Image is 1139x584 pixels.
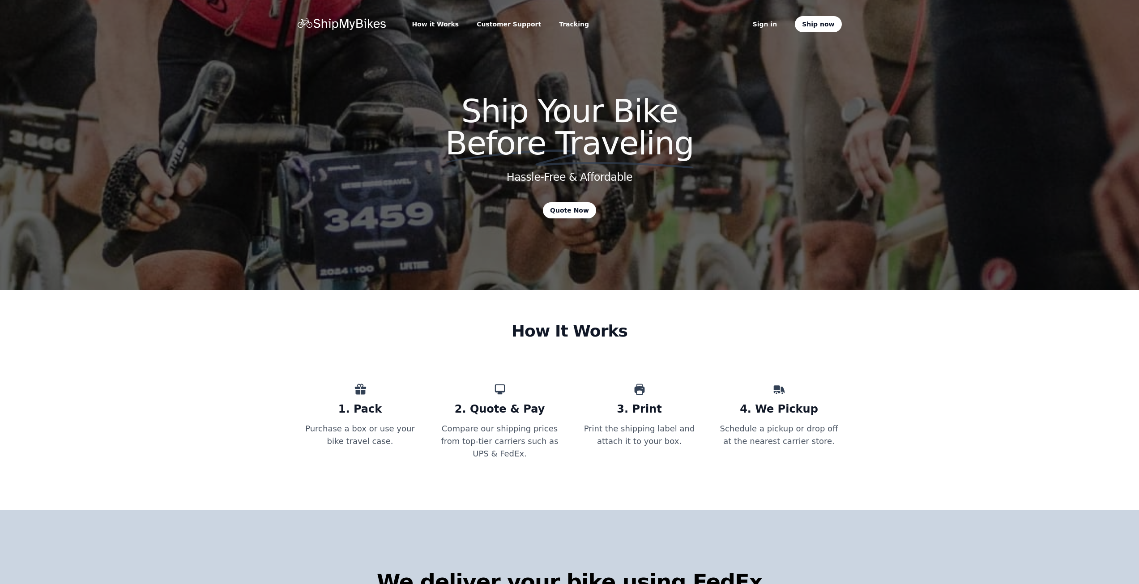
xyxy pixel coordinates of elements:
[543,202,596,218] a: Quote Now
[555,18,593,30] a: Tracking
[795,16,841,32] a: Ship now
[445,124,694,162] span: Before Traveling
[802,20,834,29] span: Ship now
[507,170,633,184] h2: Hassle-Free & Affordable
[717,396,842,415] h3: 4. We Pickup
[437,396,563,415] h3: 2. Quote & Pay
[577,422,702,460] p: Print the shipping label and attach it to your box.
[369,95,770,159] h1: Ship Your Bike
[577,396,702,415] h3: 3. Print
[473,18,545,30] a: Customer Support
[717,422,842,460] p: Schedule a pickup or drop off at the nearest carrier store.
[749,18,781,30] a: Sign in
[298,422,423,460] p: Purchase a box or use your bike travel case.
[419,322,720,340] h2: How It Works
[298,18,387,30] a: Home
[437,422,563,460] p: Compare our shipping prices from top-tier carriers such as UPS & FedEx.
[409,18,463,30] a: How it Works
[298,396,423,415] h3: 1. Pack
